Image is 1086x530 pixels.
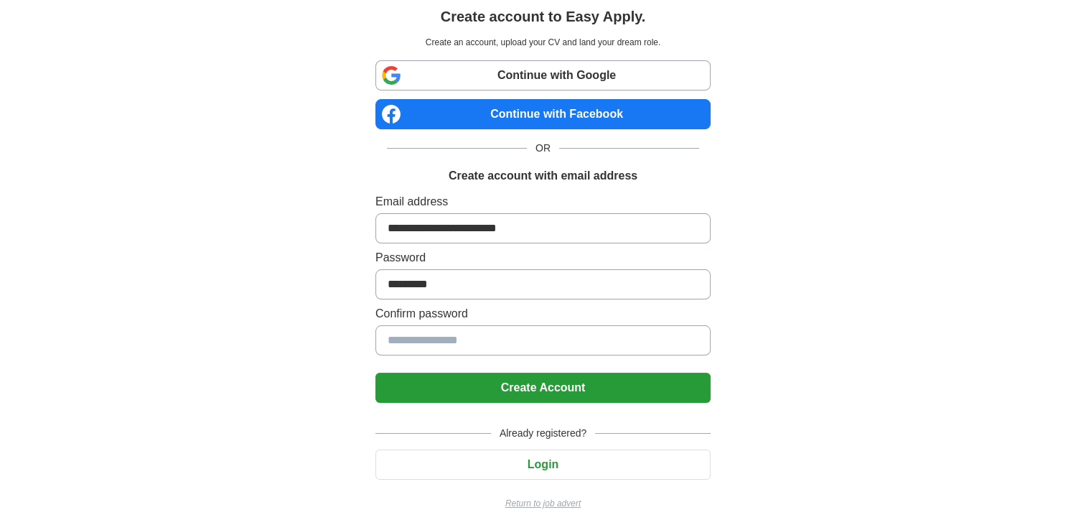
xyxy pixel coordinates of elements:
label: Password [375,249,711,266]
h1: Create account to Easy Apply. [441,6,646,27]
span: Already registered? [491,426,595,441]
h1: Create account with email address [449,167,637,185]
a: Continue with Google [375,60,711,90]
span: OR [527,141,559,156]
label: Confirm password [375,305,711,322]
button: Create Account [375,373,711,403]
label: Email address [375,193,711,210]
a: Return to job advert [375,497,711,510]
a: Login [375,458,711,470]
button: Login [375,450,711,480]
p: Create an account, upload your CV and land your dream role. [378,36,708,49]
a: Continue with Facebook [375,99,711,129]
